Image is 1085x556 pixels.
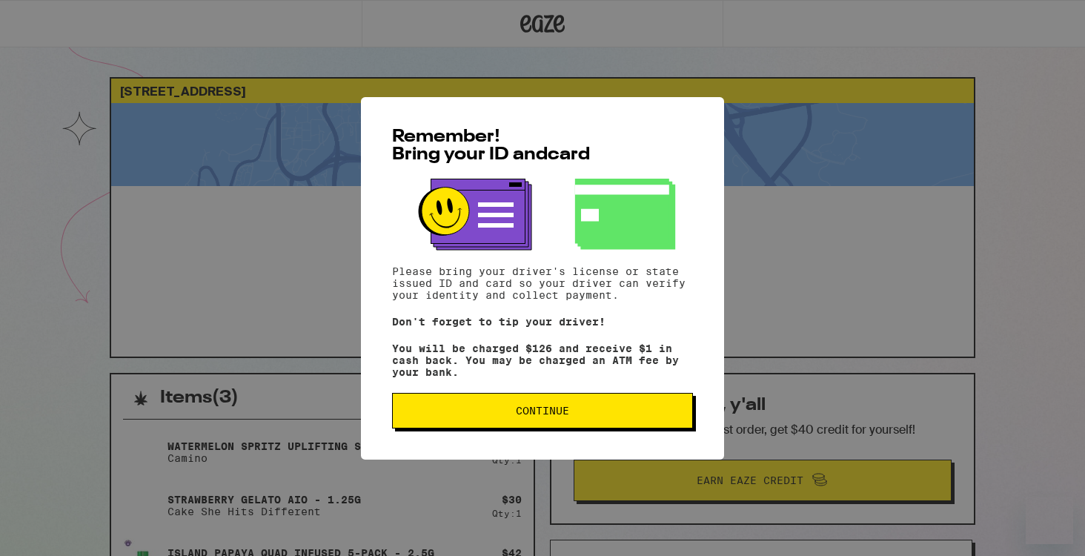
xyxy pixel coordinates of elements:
button: Continue [392,393,693,428]
iframe: Button to launch messaging window [1026,497,1073,544]
p: You will be charged $126 and receive $1 in cash back. You may be charged an ATM fee by your bank. [392,342,693,378]
p: Don't forget to tip your driver! [392,316,693,328]
span: Remember! Bring your ID and card [392,128,590,164]
span: Continue [516,406,569,416]
p: Please bring your driver's license or state issued ID and card so your driver can verify your ide... [392,265,693,301]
